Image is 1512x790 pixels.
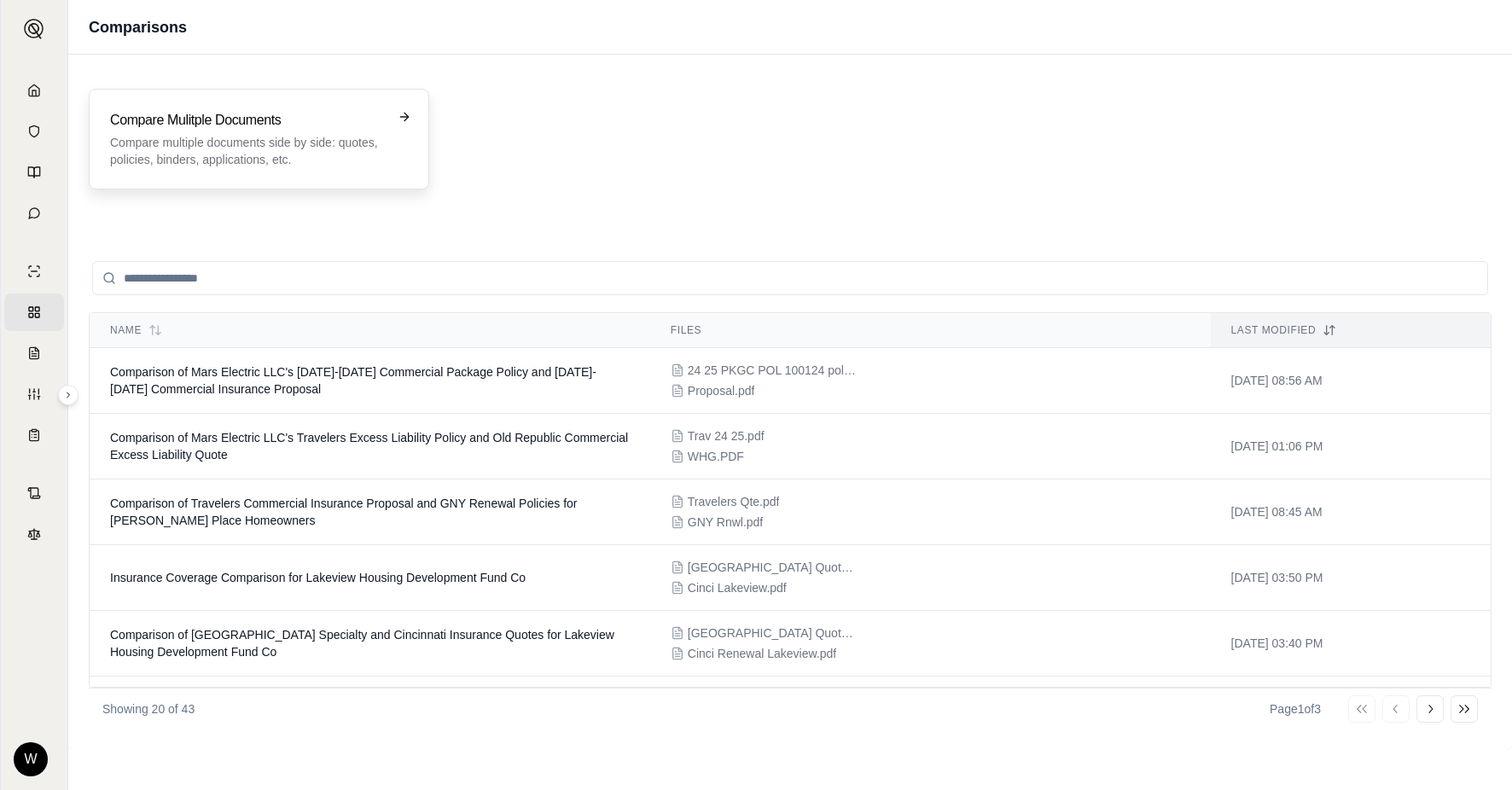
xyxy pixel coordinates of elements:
div: Last modified [1231,323,1470,337]
a: Single Policy [4,253,64,290]
span: Middleoak Lakeview Quote.pdf [688,559,858,576]
button: Expand sidebar [58,385,79,405]
td: [DATE] 08:56 AM [1211,348,1491,414]
a: Claim Coverage [4,334,64,372]
div: Name [110,323,630,337]
th: Files [650,313,1211,348]
td: [DATE] 03:34 PM [1211,677,1491,742]
a: Prompt Library [4,154,64,191]
p: Showing 20 of 43 [102,700,195,717]
img: Expand sidebar [24,19,44,39]
a: Coverage Table [4,416,64,454]
span: Proposal.pdf [688,382,755,399]
span: GNY Rnwl.pdf [688,514,763,531]
h1: Comparisons [89,15,187,39]
span: Comparison of Mars Electric LLC's 2024-2025 Commercial Package Policy and 2025-2026 Commercial In... [110,365,596,396]
a: Home [4,72,64,109]
a: Policy Comparisons [4,293,64,331]
span: Travelers Qte.pdf [688,493,780,510]
button: Expand sidebar [17,12,51,46]
span: Cinci Renewal Lakeview.pdf [688,645,836,662]
td: [DATE] 03:50 PM [1211,545,1491,611]
span: Comparison of Travelers Commercial Insurance Proposal and GNY Renewal Policies for Hamilton Place... [110,497,578,527]
a: Custom Report [4,375,64,413]
span: WHG.PDF [688,448,744,465]
p: Compare multiple documents side by side: quotes, policies, binders, applications, etc. [110,134,384,168]
span: Cinci Lakeview.pdf [688,579,787,596]
span: Comparison of Mars Electric LLC's Travelers Excess Liability Policy and Old Republic Commercial E... [110,431,628,462]
a: Contract Analysis [4,474,64,512]
span: Insurance Coverage Comparison for Lakeview Housing Development Fund Co [110,571,526,584]
a: Legal Search Engine [4,515,64,553]
a: Documents Vault [4,113,64,150]
td: [DATE] 08:45 AM [1211,479,1491,545]
td: [DATE] 03:40 PM [1211,611,1491,677]
span: 24 25 PKGC POL 100124 pol#WPP1987468 02.pdf [688,362,858,379]
h3: Compare Mulitple Documents [110,110,384,131]
div: W [14,742,48,776]
a: Chat [4,195,64,232]
span: Middleoak Lakeview Quote.pdf [688,624,858,642]
div: Page 1 of 3 [1270,700,1321,717]
td: [DATE] 01:06 PM [1211,414,1491,479]
span: Comparison of Middleoak Specialty and Cincinnati Insurance Quotes for Lakeview Housing Developmen... [110,628,614,659]
span: Trav 24 25.pdf [688,427,765,444]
